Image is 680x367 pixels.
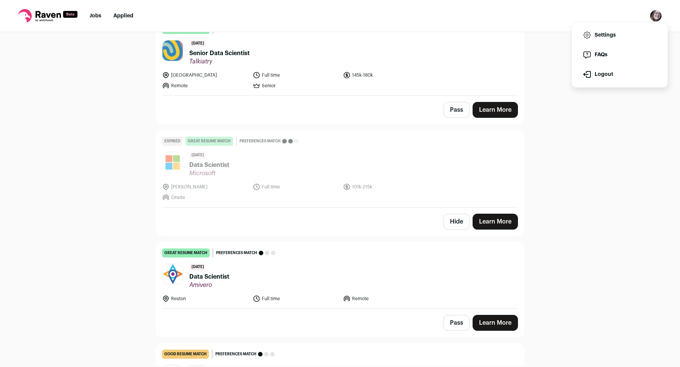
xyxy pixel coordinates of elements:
span: Amivero [189,281,229,289]
a: Learn More [473,315,518,331]
span: Preferences match [216,249,257,257]
li: 145k-180k [343,71,429,79]
span: Senior Data Scientist [189,49,250,58]
a: great resume match Preferences match [DATE] Senior Data Scientist Talkiatry [GEOGRAPHIC_DATA] Ful... [156,19,524,96]
span: [DATE] [189,40,206,47]
img: d76d5bb12ffe24fc10863b6c16afe9a532912e95077ef6356aca927b2f5f039a.jpg [162,40,183,61]
button: Open dropdown [650,10,662,22]
span: Talkiatry [189,58,250,65]
li: Remote [162,82,248,89]
li: Remote [343,295,429,302]
a: Expired great resume match Preferences match [DATE] Data Scientist Microsoft [PERSON_NAME] Full t... [156,131,524,207]
li: Full time [253,71,339,79]
div: great resume match [162,248,210,258]
button: Logout [578,65,661,83]
button: Pass [444,102,470,118]
img: c786a7b10b07920eb52778d94b98952337776963b9c08eb22d98bc7b89d269e4.jpg [162,152,183,173]
span: Microsoft [189,170,229,177]
a: great resume match Preferences match [DATE] Data Scientist Amivero Reston Full time Remote [156,242,524,308]
img: dd91279729afdc42c7d5dfd1ae7ff10cca8bef881e2bcb253c16fc443bb98a2c.jpg [162,264,183,284]
a: Applied [113,13,133,19]
a: FAQs [578,46,661,64]
span: [DATE] [189,152,206,159]
span: Data Scientist [189,272,229,281]
li: Senior [253,82,339,89]
li: 101k-215k [343,183,429,191]
li: Onsite [162,194,248,201]
button: Pass [444,315,470,331]
span: [DATE] [189,264,206,271]
a: Learn More [473,214,518,230]
div: great resume match [185,137,233,146]
div: Expired [162,137,182,146]
a: Learn More [473,102,518,118]
div: good resume match [162,350,209,359]
li: Full time [253,183,339,191]
a: Jobs [90,13,101,19]
li: [PERSON_NAME] [162,183,248,191]
span: Preferences match [215,350,257,358]
li: Reston [162,295,248,302]
li: Full time [253,295,339,302]
button: Hide [444,214,470,230]
a: Settings [578,26,661,44]
span: Preferences match [240,137,281,145]
li: [GEOGRAPHIC_DATA] [162,71,248,79]
span: Data Scientist [189,160,229,170]
img: 19043385-medium_jpg [650,10,662,22]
